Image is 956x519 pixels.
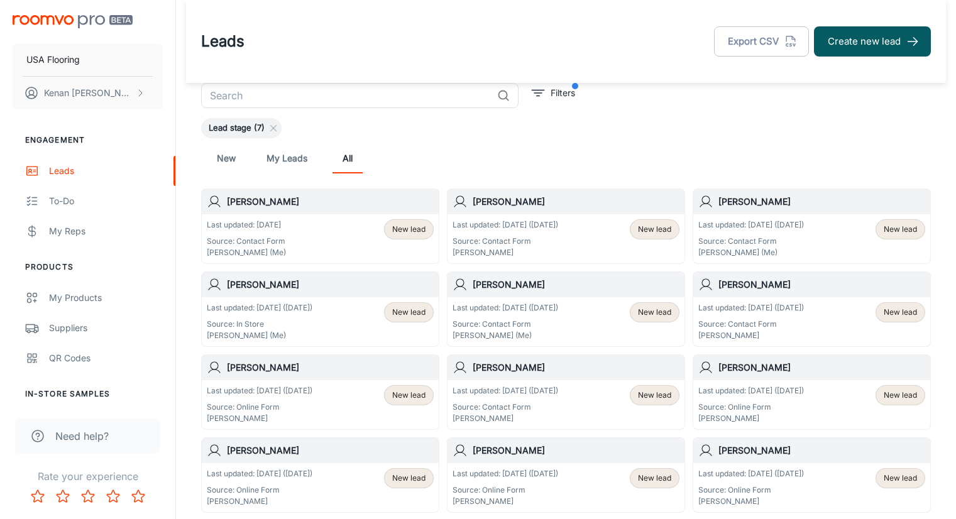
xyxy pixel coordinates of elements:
[453,236,558,247] p: Source: Contact Form
[207,402,312,413] p: Source: Online Form
[207,319,312,330] p: Source: In Store
[201,118,282,138] div: Lead stage (7)
[227,444,434,457] h6: [PERSON_NAME]
[698,496,804,507] p: [PERSON_NAME]
[453,385,558,396] p: Last updated: [DATE] ([DATE])
[207,219,286,231] p: Last updated: [DATE]
[638,224,671,235] span: New lead
[884,307,917,318] span: New lead
[126,484,151,509] button: Rate 5 star
[453,219,558,231] p: Last updated: [DATE] ([DATE])
[884,390,917,401] span: New lead
[698,302,804,314] p: Last updated: [DATE] ([DATE])
[332,143,363,173] a: All
[392,307,426,318] span: New lead
[693,188,931,264] a: [PERSON_NAME]Last updated: [DATE] ([DATE])Source: Contact Form[PERSON_NAME] (Me)New lead
[698,385,804,396] p: Last updated: [DATE] ([DATE])
[207,236,286,247] p: Source: Contact Form
[453,468,558,479] p: Last updated: [DATE] ([DATE])
[453,484,558,496] p: Source: Online Form
[814,26,931,57] button: Create new lead
[638,473,671,484] span: New lead
[698,402,804,413] p: Source: Online Form
[447,271,685,347] a: [PERSON_NAME]Last updated: [DATE] ([DATE])Source: Contact Form[PERSON_NAME] (Me)New lead
[49,224,163,238] div: My Reps
[49,164,163,178] div: Leads
[10,469,165,484] p: Rate your experience
[25,484,50,509] button: Rate 1 star
[49,291,163,305] div: My Products
[227,361,434,374] h6: [PERSON_NAME]
[392,473,426,484] span: New lead
[714,26,809,57] button: Export CSV
[638,307,671,318] span: New lead
[698,484,804,496] p: Source: Online Form
[447,188,685,264] a: [PERSON_NAME]Last updated: [DATE] ([DATE])Source: Contact Form[PERSON_NAME]New lead
[693,271,931,347] a: [PERSON_NAME]Last updated: [DATE] ([DATE])Source: Contact Form[PERSON_NAME]New lead
[453,330,558,341] p: [PERSON_NAME] (Me)
[207,496,312,507] p: [PERSON_NAME]
[207,468,312,479] p: Last updated: [DATE] ([DATE])
[698,319,804,330] p: Source: Contact Form
[698,247,804,258] p: [PERSON_NAME] (Me)
[266,143,307,173] a: My Leads
[201,122,272,134] span: Lead stage (7)
[693,437,931,513] a: [PERSON_NAME]Last updated: [DATE] ([DATE])Source: Online Form[PERSON_NAME]New lead
[49,351,163,365] div: QR Codes
[207,413,312,424] p: [PERSON_NAME]
[718,361,925,374] h6: [PERSON_NAME]
[49,321,163,335] div: Suppliers
[473,444,679,457] h6: [PERSON_NAME]
[453,496,558,507] p: [PERSON_NAME]
[201,30,244,53] h1: Leads
[211,143,241,173] a: New
[13,43,163,76] button: USA Flooring
[884,473,917,484] span: New lead
[473,278,679,292] h6: [PERSON_NAME]
[227,195,434,209] h6: [PERSON_NAME]
[207,330,312,341] p: [PERSON_NAME] (Me)
[473,361,679,374] h6: [PERSON_NAME]
[207,247,286,258] p: [PERSON_NAME] (Me)
[392,390,426,401] span: New lead
[698,219,804,231] p: Last updated: [DATE] ([DATE])
[55,429,109,444] span: Need help?
[447,354,685,430] a: [PERSON_NAME]Last updated: [DATE] ([DATE])Source: Contact Form[PERSON_NAME]New lead
[201,437,439,513] a: [PERSON_NAME]Last updated: [DATE] ([DATE])Source: Online Form[PERSON_NAME]New lead
[698,330,804,341] p: [PERSON_NAME]
[13,77,163,109] button: Kenan [PERSON_NAME]
[698,236,804,247] p: Source: Contact Form
[718,278,925,292] h6: [PERSON_NAME]
[693,354,931,430] a: [PERSON_NAME]Last updated: [DATE] ([DATE])Source: Online Form[PERSON_NAME]New lead
[227,278,434,292] h6: [PERSON_NAME]
[201,83,492,108] input: Search
[101,484,126,509] button: Rate 4 star
[453,413,558,424] p: [PERSON_NAME]
[453,302,558,314] p: Last updated: [DATE] ([DATE])
[698,468,804,479] p: Last updated: [DATE] ([DATE])
[718,444,925,457] h6: [PERSON_NAME]
[50,484,75,509] button: Rate 2 star
[75,484,101,509] button: Rate 3 star
[392,224,426,235] span: New lead
[453,247,558,258] p: [PERSON_NAME]
[207,302,312,314] p: Last updated: [DATE] ([DATE])
[529,83,578,103] button: filter
[13,15,133,28] img: Roomvo PRO Beta
[207,385,312,396] p: Last updated: [DATE] ([DATE])
[453,319,558,330] p: Source: Contact Form
[201,271,439,347] a: [PERSON_NAME]Last updated: [DATE] ([DATE])Source: In Store[PERSON_NAME] (Me)New lead
[207,484,312,496] p: Source: Online Form
[44,86,133,100] p: Kenan [PERSON_NAME]
[201,188,439,264] a: [PERSON_NAME]Last updated: [DATE]Source: Contact Form[PERSON_NAME] (Me)New lead
[473,195,679,209] h6: [PERSON_NAME]
[551,86,575,100] p: Filters
[447,437,685,513] a: [PERSON_NAME]Last updated: [DATE] ([DATE])Source: Online Form[PERSON_NAME]New lead
[698,413,804,424] p: [PERSON_NAME]
[26,53,80,67] p: USA Flooring
[718,195,925,209] h6: [PERSON_NAME]
[201,354,439,430] a: [PERSON_NAME]Last updated: [DATE] ([DATE])Source: Online Form[PERSON_NAME]New lead
[638,390,671,401] span: New lead
[453,402,558,413] p: Source: Contact Form
[884,224,917,235] span: New lead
